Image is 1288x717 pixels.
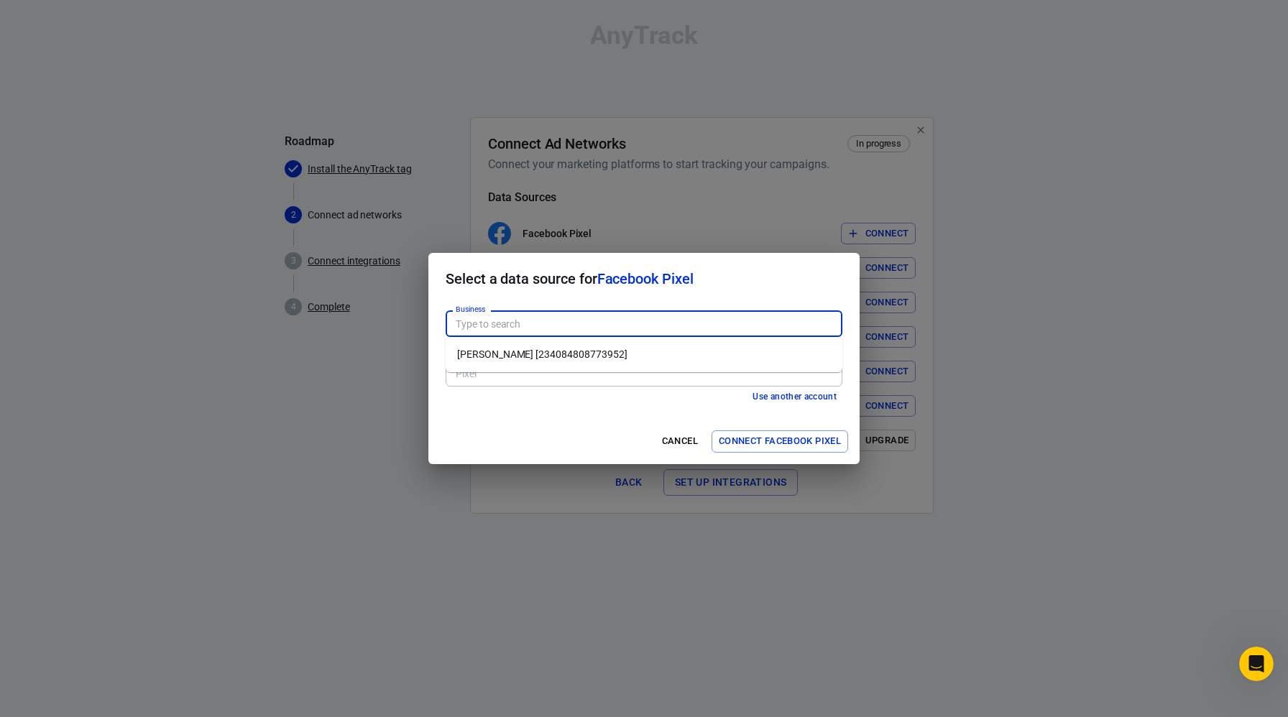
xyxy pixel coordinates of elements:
[712,430,848,453] button: Connect Facebook Pixel
[450,315,836,333] input: Type to search
[1239,647,1274,681] iframe: Intercom live chat
[597,270,694,287] span: Facebook Pixel
[446,343,842,366] li: [PERSON_NAME] [234084808773952]
[456,304,486,315] label: Business
[428,253,860,305] h2: Select a data source for
[450,364,836,382] input: Type to search
[747,389,842,404] button: Use another account
[657,430,703,453] button: Cancel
